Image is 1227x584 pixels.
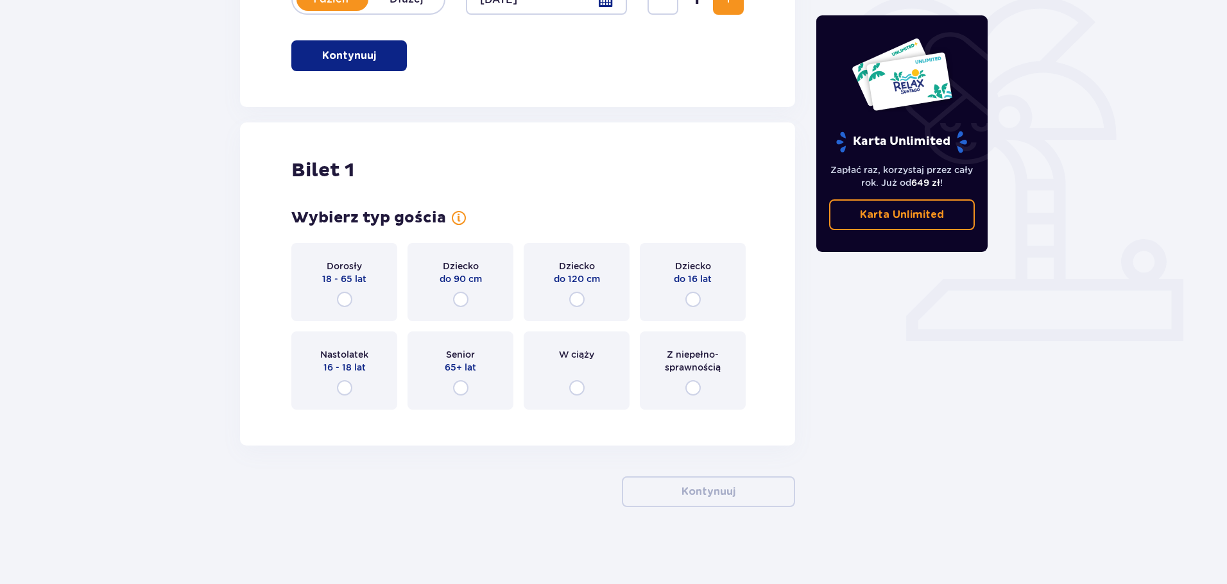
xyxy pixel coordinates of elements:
[291,40,407,71] button: Kontynuuj
[559,260,595,272] span: Dziecko
[675,260,711,272] span: Dziecko
[860,208,944,222] p: Karta Unlimited
[674,272,712,285] span: do 16 lat
[443,260,479,272] span: Dziecko
[446,348,475,361] span: Senior
[622,476,795,507] button: Kontynuuj
[322,49,376,63] p: Kontynuuj
[320,348,368,361] span: Nastolatek
[829,163,975,189] p: Zapłać raz, korzystaj przez cały rok. Już od !
[554,272,600,285] span: do 120 cm
[291,208,446,228] h3: Wybierz typ gościa
[291,158,354,183] h2: Bilet 1
[327,260,362,272] span: Dorosły
[911,178,940,188] span: 649 zł
[322,272,366,285] span: 18 - 65 lat
[835,131,968,153] p: Karta Unlimited
[445,361,476,374] span: 65+ lat
[440,272,482,285] span: do 90 cm
[559,348,594,361] span: W ciąży
[323,361,366,374] span: 16 - 18 lat
[651,348,734,374] span: Z niepełno­sprawnością
[682,485,735,499] p: Kontynuuj
[851,37,953,112] img: Dwie karty całoroczne do Suntago z napisem 'UNLIMITED RELAX', na białym tle z tropikalnymi liśćmi...
[829,199,975,230] a: Karta Unlimited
